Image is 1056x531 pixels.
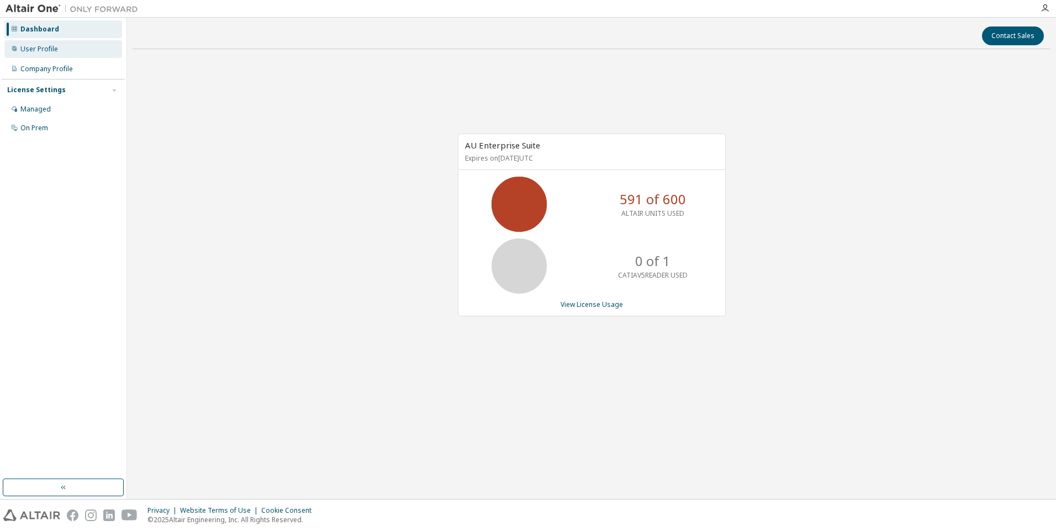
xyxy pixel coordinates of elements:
div: License Settings [7,86,66,94]
p: ALTAIR UNITS USED [621,209,684,218]
p: © 2025 Altair Engineering, Inc. All Rights Reserved. [147,515,318,524]
img: Altair One [6,3,144,14]
img: linkedin.svg [103,509,115,521]
img: facebook.svg [67,509,78,521]
div: Company Profile [20,65,73,73]
div: Cookie Consent [261,506,318,515]
p: Expires on [DATE] UTC [465,153,716,163]
img: instagram.svg [85,509,97,521]
div: User Profile [20,45,58,54]
div: On Prem [20,124,48,132]
img: altair_logo.svg [3,509,60,521]
p: 0 of 1 [635,252,670,270]
div: Managed [20,105,51,114]
p: 591 of 600 [620,190,686,209]
button: Contact Sales [982,26,1044,45]
p: CATIAV5READER USED [618,270,688,280]
span: AU Enterprise Suite [465,140,540,151]
div: Dashboard [20,25,59,34]
div: Privacy [147,506,180,515]
div: Website Terms of Use [180,506,261,515]
img: youtube.svg [122,509,138,521]
a: View License Usage [561,300,623,309]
